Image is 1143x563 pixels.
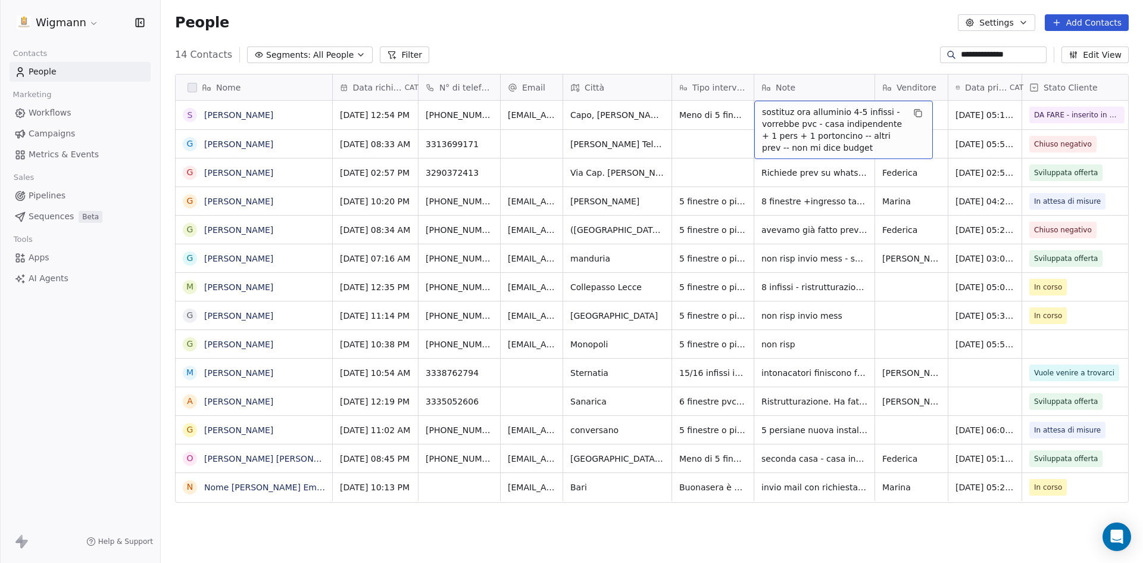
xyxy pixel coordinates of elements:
span: Data primo contatto [965,82,1007,94]
span: Sanarica [570,396,664,408]
span: Richiede prev su whatsapp - casa indipendente dettagli su file [761,167,867,179]
span: 5 finestre o più di 5 [679,281,747,293]
div: G [187,338,193,350]
span: [DATE] 02:59 PM [955,167,1014,179]
span: Federica [882,453,941,465]
span: 3335052606 [426,396,493,408]
span: Via Cap. [PERSON_NAME][STREET_ADDRESS][PERSON_NAME] [570,167,664,179]
span: Email [522,82,545,94]
span: [EMAIL_ADDRESS][DOMAIN_NAME] [508,310,555,322]
span: In attesa di misure [1034,195,1101,207]
span: [GEOGRAPHIC_DATA] [570,310,664,322]
span: 5 finestre o più di 5 [679,224,747,236]
span: 5 finestre o più di 5 [679,195,747,207]
span: [EMAIL_ADDRESS][DOMAIN_NAME] [508,224,555,236]
span: Pipelines [29,189,65,202]
span: Nome [216,82,241,94]
span: [EMAIL_ADDRESS][DOMAIN_NAME] [508,338,555,350]
span: intonacatori finiscono fra 2 settimane, il portoncino centinato proponiamolo in legno - misure la... [761,367,867,379]
div: G [187,309,193,322]
span: Federica [882,224,941,236]
span: [DATE] 05:03 PM [955,281,1014,293]
span: Marketing [8,86,57,104]
span: Metrics & Events [29,148,99,161]
div: O [186,452,193,465]
span: [PERSON_NAME] [570,195,664,207]
span: Meno di 5 finestre [679,109,747,121]
span: [DATE] 06:03 PM [955,424,1014,436]
button: Edit View [1061,46,1129,63]
span: N° di telefono [439,82,493,94]
a: [PERSON_NAME] [204,282,273,292]
span: [DATE] 12:35 PM [340,281,411,293]
a: [PERSON_NAME] [204,311,273,321]
a: AI Agents [10,269,151,288]
div: Open Intercom Messenger [1103,522,1131,551]
span: Campaigns [29,127,75,140]
span: Segments: [266,49,311,61]
span: [DATE] 10:13 PM [340,481,411,493]
span: Monopoli [570,338,664,350]
span: In corso [1034,310,1062,322]
a: Campaigns [10,124,151,144]
span: [DATE] 11:14 PM [340,310,411,322]
span: 8 infissi - ristrutturazione da aprire titolo. dice che si farà sentire lui perchè ancora non ha ... [761,281,867,293]
span: [PHONE_NUMBER] [426,253,493,265]
span: 5 finestre o più di 5 [679,253,747,265]
span: 14 Contacts [175,48,232,62]
span: [DATE] 08:34 AM [340,224,411,236]
span: [EMAIL_ADDRESS][DOMAIN_NAME] [508,109,555,121]
a: [PERSON_NAME] [204,425,273,435]
div: N [187,481,193,493]
span: [PERSON_NAME] [882,367,941,379]
a: Workflows [10,103,151,123]
span: [PERSON_NAME] [882,253,941,265]
span: [EMAIL_ADDRESS][PERSON_NAME][DOMAIN_NAME] [508,195,555,207]
div: Data primo contattoCAT [948,74,1022,100]
a: Nome [PERSON_NAME] Email [EMAIL_ADDRESS][DOMAIN_NAME] Città bari Informazioni Buonasera è possibi... [204,483,1125,492]
span: Sviluppata offerta [1034,253,1098,265]
span: [PHONE_NUMBER] [426,424,493,436]
span: Chiuso negativo [1034,224,1092,236]
span: manduria [570,253,664,265]
div: G [187,252,193,265]
div: M [186,281,193,293]
a: [PERSON_NAME] [204,397,273,406]
a: [PERSON_NAME] [204,197,273,206]
span: Data richiesta [353,82,402,94]
div: Città [563,74,672,100]
button: Add Contacts [1045,14,1129,31]
span: non risp invio mess - sostituzione con risparmio energetico - fare enea - ora legno - fare pvc [P... [761,253,867,265]
div: g [187,138,193,150]
span: [EMAIL_ADDRESS][DOMAIN_NAME] [508,253,555,265]
span: [EMAIL_ADDRESS][DOMAIN_NAME] [508,281,555,293]
span: [EMAIL_ADDRESS][DOMAIN_NAME] [508,481,555,493]
span: [PERSON_NAME] Telefono [PHONE_NUMBER] [GEOGRAPHIC_DATA] a nare Email [PERSON_NAME][EMAIL_ADDRESS]... [570,138,664,150]
div: Tipo intervento [672,74,754,100]
span: 5 finestre o più di 5 [679,310,747,322]
span: [DATE] 08:45 PM [340,453,411,465]
span: [DATE] 11:02 AM [340,424,411,436]
span: [DATE] 05:54 PM [955,338,1014,350]
span: [PHONE_NUMBER] [426,310,493,322]
span: [DATE] 04:28 PM [955,195,1014,207]
span: Marina [882,481,941,493]
span: ([GEOGRAPHIC_DATA]), [PERSON_NAME] [570,224,664,236]
a: [PERSON_NAME] [204,225,273,235]
span: invio mail con richiesta contatti - 10/4 mando mail riscontro [761,481,867,493]
span: In attesa di misure [1034,424,1101,436]
a: Pipelines [10,186,151,206]
div: Data richiestaCAT [333,74,418,100]
div: Nome [176,74,332,100]
span: Wigmann [36,15,86,30]
span: Beta [79,211,102,223]
span: People [175,14,229,32]
div: S [188,109,193,122]
span: Marina [882,138,941,150]
span: In corso [1034,281,1062,293]
span: Sales [8,169,39,186]
span: In corso [1034,481,1062,493]
a: Metrics & Events [10,145,151,164]
span: [DATE] 03:02 PM [955,253,1014,265]
span: [DATE] 02:57 PM [340,167,411,179]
